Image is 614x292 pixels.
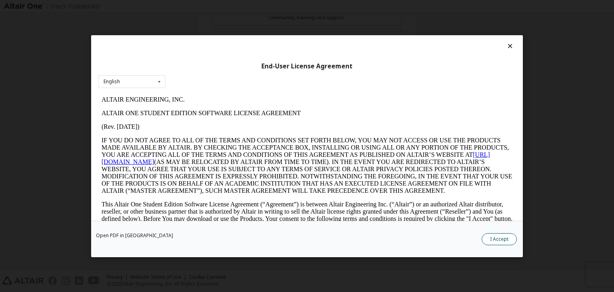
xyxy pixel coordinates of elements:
a: Open PDF in [GEOGRAPHIC_DATA] [96,233,173,238]
a: [URL][DOMAIN_NAME] [3,58,392,72]
div: End-User License Agreement [98,62,516,70]
p: ALTAIR ENGINEERING, INC. [3,3,414,10]
p: (Rev. [DATE]) [3,30,414,38]
p: IF YOU DO NOT AGREE TO ALL OF THE TERMS AND CONDITIONS SET FORTH BELOW, YOU MAY NOT ACCESS OR USE... [3,44,414,102]
p: This Altair One Student Edition Software License Agreement (“Agreement”) is between Altair Engine... [3,108,414,137]
div: English [104,79,120,84]
p: ALTAIR ONE STUDENT EDITION SOFTWARE LICENSE AGREEMENT [3,17,414,24]
button: I Accept [482,233,517,245]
